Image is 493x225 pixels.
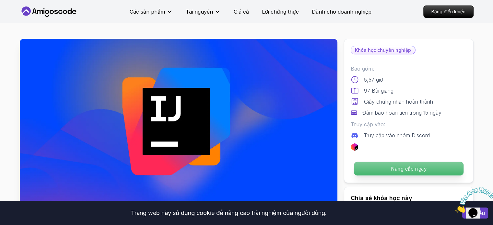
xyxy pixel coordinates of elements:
font: Giấy chứng nhận hoàn thành [364,98,433,105]
a: Dành cho doanh nghiệp [312,8,371,16]
a: Lời chứng thực [262,8,299,16]
font: Bao gồm: [351,65,374,72]
a: Bảng điều khiển [423,6,474,18]
font: Tài nguyên [186,8,213,15]
a: Giá cả [234,8,249,16]
font: Đảm bảo hoàn tiền trong 15 ngày [362,109,441,116]
img: intellij-developer-guide_thumbnail [20,39,337,217]
font: Truy cập vào: [351,121,385,128]
font: Truy cập vào nhóm Discord [364,132,430,139]
font: Nâng cấp ngay [391,166,426,172]
font: Chia sẻ khóa học này [351,195,412,201]
font: Giá cả [234,8,249,15]
font: Lời chứng thực [262,8,299,15]
font: 97 Bài giảng [364,87,393,94]
font: Khóa học chuyên nghiệp [355,47,411,53]
img: Trò chuyện thu hút sự chú ý [3,3,43,28]
font: 5,57 giờ [364,76,383,83]
button: Các sản phẩm [130,8,173,21]
font: Trang web này sử dụng cookie để nâng cao trải nghiệm của người dùng. [131,209,327,216]
iframe: tiện ích trò chuyện [453,185,493,215]
img: logo jetbrains [351,143,358,151]
font: Dành cho doanh nghiệp [312,8,371,15]
font: Các sản phẩm [130,8,165,15]
button: Tài nguyên [186,8,221,21]
font: Bảng điều khiển [431,9,465,14]
button: Nâng cấp ngay [353,162,464,176]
